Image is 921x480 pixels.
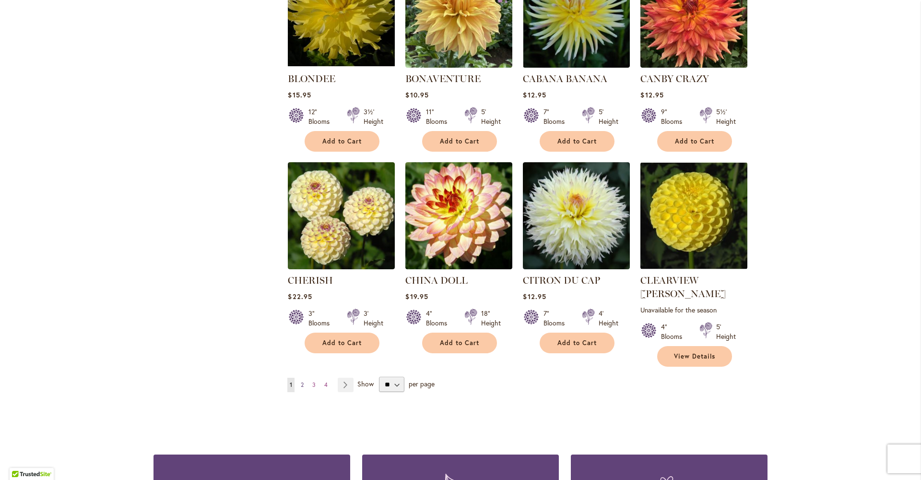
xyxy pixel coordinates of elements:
[409,379,435,388] span: per page
[674,352,715,360] span: View Details
[523,60,630,70] a: CABANA BANANA
[310,378,318,392] a: 3
[661,322,688,341] div: 4" Blooms
[301,381,304,388] span: 2
[322,137,362,145] span: Add to Cart
[440,339,479,347] span: Add to Cart
[308,107,335,126] div: 12" Blooms
[426,107,453,126] div: 11" Blooms
[422,131,497,152] button: Add to Cart
[357,379,374,388] span: Show
[640,275,726,300] a: CLEARVIEW [PERSON_NAME]
[405,73,481,84] a: BONAVENTURE
[640,305,747,314] p: Unavailable for the season
[599,309,618,328] div: 4' Height
[540,333,614,353] button: Add to Cart
[290,381,292,388] span: 1
[440,137,479,145] span: Add to Cart
[523,275,600,286] a: CITRON DU CAP
[7,446,34,473] iframe: Launch Accessibility Center
[305,333,379,353] button: Add to Cart
[543,309,570,328] div: 7" Blooms
[405,162,512,269] img: CHINA DOLL
[324,381,328,388] span: 4
[716,322,736,341] div: 5' Height
[405,60,512,70] a: Bonaventure
[288,60,395,70] a: Blondee
[322,339,362,347] span: Add to Cart
[640,262,747,271] a: CLEARVIEW DANIEL
[640,73,709,84] a: CANBY CRAZY
[543,107,570,126] div: 7" Blooms
[288,162,395,269] img: CHERISH
[675,137,714,145] span: Add to Cart
[481,107,501,126] div: 5' Height
[364,309,383,328] div: 3' Height
[640,90,663,99] span: $12.95
[298,378,306,392] a: 2
[640,162,747,269] img: CLEARVIEW DANIEL
[557,339,597,347] span: Add to Cart
[426,309,453,328] div: 4" Blooms
[599,107,618,126] div: 5' Height
[312,381,316,388] span: 3
[523,292,546,301] span: $12.95
[557,137,597,145] span: Add to Cart
[405,275,468,286] a: CHINA DOLL
[540,131,614,152] button: Add to Cart
[716,107,736,126] div: 5½' Height
[288,262,395,271] a: CHERISH
[288,275,333,286] a: CHERISH
[523,90,546,99] span: $12.95
[481,309,501,328] div: 18" Height
[657,346,732,367] a: View Details
[661,107,688,126] div: 9" Blooms
[288,90,311,99] span: $15.95
[422,333,497,353] button: Add to Cart
[288,292,312,301] span: $22.95
[405,262,512,271] a: CHINA DOLL
[640,60,747,70] a: Canby Crazy
[523,73,607,84] a: CABANA BANANA
[364,107,383,126] div: 3½' Height
[405,292,428,301] span: $19.95
[305,131,379,152] button: Add to Cart
[405,90,428,99] span: $10.95
[322,378,330,392] a: 4
[523,262,630,271] a: CITRON DU CAP
[288,73,335,84] a: BLONDEE
[657,131,732,152] button: Add to Cart
[523,162,630,269] img: CITRON DU CAP
[308,309,335,328] div: 3" Blooms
